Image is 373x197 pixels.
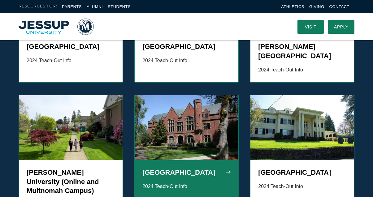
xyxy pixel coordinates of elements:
p: 2024 Teach-Out Info [142,182,231,191]
p: 2024 Teach-Out Info [258,66,346,75]
a: Contact [329,4,349,9]
a: Visit [297,20,324,34]
p: 2024 Teach-Out Info [142,56,231,65]
h5: [GEOGRAPHIC_DATA] [27,42,115,51]
h5: [GEOGRAPHIC_DATA] [258,168,346,177]
img: By born1945 from Hillsboro, Oregon, USA - Marsh Hall, Pacific University, CC BY 2.0, https://comm... [135,95,238,160]
span: Resources For: [19,3,57,10]
p: 2024 Teach-Out Info [258,182,346,191]
h5: [GEOGRAPHIC_DATA] [142,42,231,51]
a: Apply [328,20,354,34]
img: Multnomah University Logo [19,19,94,35]
p: 2024 Teach-Out Info [27,56,115,65]
a: Athletics [281,4,304,9]
h5: [PERSON_NAME] University (Online and Multnomah Campus) [27,168,115,196]
h5: [PERSON_NAME][GEOGRAPHIC_DATA] [258,42,346,61]
a: Home [19,19,94,35]
a: Students [108,4,131,9]
a: Parents [62,4,82,9]
img: Campus Tour [19,95,123,160]
a: Giving [309,4,324,9]
a: Alumni [87,4,103,9]
h5: [GEOGRAPHIC_DATA] [142,168,231,177]
img: Western Seminary [250,95,354,160]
